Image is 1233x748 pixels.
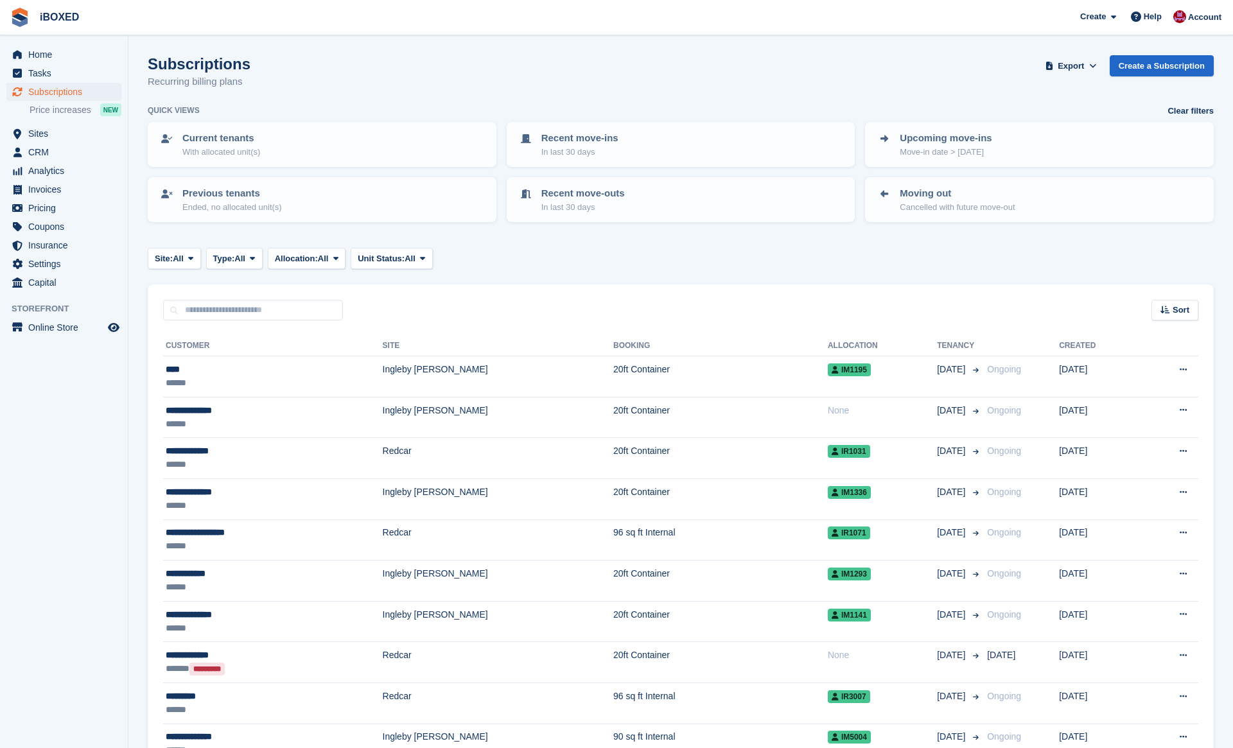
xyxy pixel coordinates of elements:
span: Unit Status: [358,252,405,265]
td: 20ft Container [613,478,828,519]
td: [DATE] [1059,642,1139,683]
span: Ongoing [987,405,1021,415]
td: [DATE] [1059,683,1139,724]
span: Analytics [28,162,105,180]
td: 96 sq ft Internal [613,683,828,724]
span: All [234,252,245,265]
span: IM1293 [828,568,871,580]
span: Account [1188,11,1221,24]
td: Redcar [383,642,613,683]
td: Ingleby [PERSON_NAME] [383,356,613,397]
a: Current tenants With allocated unit(s) [149,123,495,166]
span: All [405,252,415,265]
a: menu [6,46,121,64]
a: Upcoming move-ins Move-in date > [DATE] [866,123,1212,166]
span: Type: [213,252,235,265]
span: Ongoing [987,568,1021,578]
a: Recent move-ins In last 30 days [508,123,854,166]
a: Price increases NEW [30,103,121,117]
img: stora-icon-8386f47178a22dfd0bd8f6a31ec36ba5ce8667c1dd55bd0f319d3a0aa187defe.svg [10,8,30,27]
a: Create a Subscription [1110,55,1214,76]
a: Preview store [106,320,121,335]
td: [DATE] [1059,561,1139,602]
h6: Quick views [148,105,200,116]
div: NEW [100,103,121,116]
span: [DATE] [987,650,1015,660]
th: Tenancy [937,336,982,356]
button: Type: All [206,248,263,269]
span: Storefront [12,302,128,315]
td: Redcar [383,438,613,479]
span: [DATE] [937,363,968,376]
a: menu [6,125,121,143]
td: 20ft Container [613,601,828,642]
td: [DATE] [1059,478,1139,519]
span: [DATE] [937,730,968,744]
a: Previous tenants Ended, no allocated unit(s) [149,178,495,221]
a: menu [6,255,121,273]
span: Invoices [28,180,105,198]
span: Subscriptions [28,83,105,101]
td: 20ft Container [613,561,828,602]
td: [DATE] [1059,438,1139,479]
p: Recurring billing plans [148,74,250,89]
h1: Subscriptions [148,55,250,73]
span: IR1071 [828,526,870,539]
span: [DATE] [937,526,968,539]
span: Ongoing [987,446,1021,456]
p: Moving out [900,186,1015,201]
a: menu [6,318,121,336]
p: Previous tenants [182,186,282,201]
a: menu [6,236,121,254]
a: menu [6,83,121,101]
span: Capital [28,274,105,291]
td: Ingleby [PERSON_NAME] [383,397,613,438]
a: iBOXED [35,6,84,28]
button: Site: All [148,248,201,269]
p: In last 30 days [541,201,625,214]
td: [DATE] [1059,356,1139,397]
td: Ingleby [PERSON_NAME] [383,561,613,602]
a: menu [6,199,121,217]
span: IR3007 [828,690,870,703]
span: [DATE] [937,567,968,580]
p: In last 30 days [541,146,618,159]
span: IM1336 [828,486,871,499]
td: 96 sq ft Internal [613,519,828,561]
a: menu [6,180,121,198]
td: [DATE] [1059,519,1139,561]
span: Ongoing [987,487,1021,497]
th: Created [1059,336,1139,356]
span: Settings [28,255,105,273]
span: Ongoing [987,609,1021,620]
span: Home [28,46,105,64]
th: Booking [613,336,828,356]
span: Insurance [28,236,105,254]
span: IM5004 [828,731,871,744]
p: Upcoming move-ins [900,131,992,146]
button: Allocation: All [268,248,346,269]
span: Sites [28,125,105,143]
span: [DATE] [937,404,968,417]
td: Ingleby [PERSON_NAME] [383,478,613,519]
span: Pricing [28,199,105,217]
span: CRM [28,143,105,161]
span: [DATE] [937,648,968,662]
span: Sort [1173,304,1189,317]
span: [DATE] [937,485,968,499]
span: Site: [155,252,173,265]
a: Recent move-outs In last 30 days [508,178,854,221]
div: None [828,648,937,662]
span: Online Store [28,318,105,336]
a: menu [6,143,121,161]
span: [DATE] [937,690,968,703]
span: Price increases [30,104,91,116]
span: Allocation: [275,252,318,265]
th: Customer [163,336,383,356]
td: 20ft Container [613,438,828,479]
td: 20ft Container [613,397,828,438]
p: Current tenants [182,131,260,146]
a: menu [6,162,121,180]
span: IM1195 [828,363,871,376]
span: Ongoing [987,731,1021,742]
